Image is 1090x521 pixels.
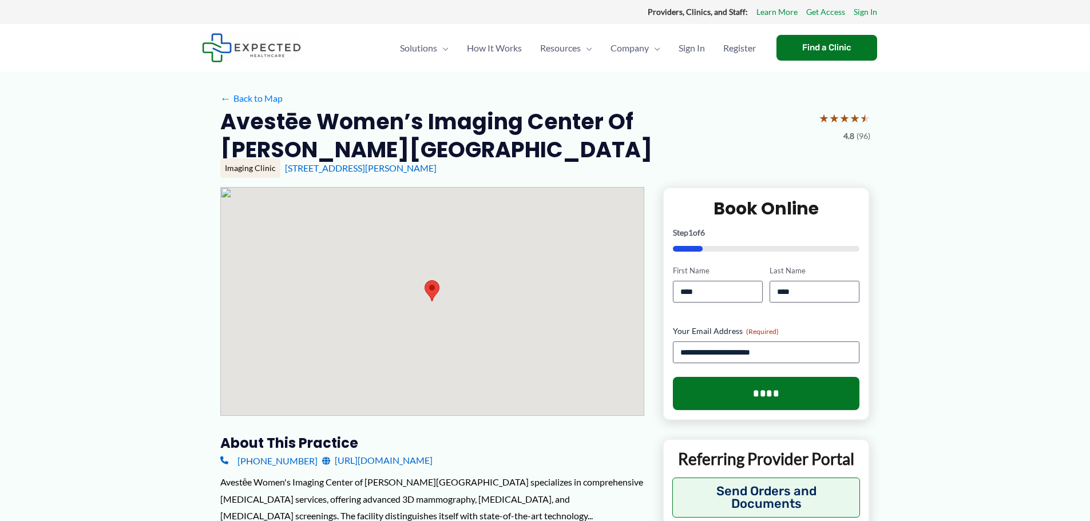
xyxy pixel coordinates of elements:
img: Expected Healthcare Logo - side, dark font, small [202,33,301,62]
h2: Avestēe Women’s Imaging Center of [PERSON_NAME][GEOGRAPHIC_DATA] [220,108,810,164]
a: Get Access [806,5,845,19]
a: CompanyMenu Toggle [601,28,669,68]
span: ★ [850,108,860,129]
label: First Name [673,265,763,276]
a: ←Back to Map [220,90,283,107]
a: [URL][DOMAIN_NAME] [322,452,433,469]
span: Register [723,28,756,68]
span: 4.8 [843,129,854,144]
p: Referring Provider Portal [672,448,861,469]
p: Step of [673,229,860,237]
button: Send Orders and Documents [672,478,861,518]
span: Solutions [400,28,437,68]
nav: Primary Site Navigation [391,28,765,68]
div: Imaging Clinic [220,158,280,178]
span: ★ [819,108,829,129]
span: ★ [860,108,870,129]
span: How It Works [467,28,522,68]
span: Menu Toggle [437,28,449,68]
span: Menu Toggle [581,28,592,68]
strong: Providers, Clinics, and Staff: [648,7,748,17]
span: 1 [688,228,693,237]
a: [STREET_ADDRESS][PERSON_NAME] [285,162,437,173]
a: Sign In [669,28,714,68]
span: (96) [857,129,870,144]
h2: Book Online [673,197,860,220]
label: Your Email Address [673,325,860,337]
a: SolutionsMenu Toggle [391,28,458,68]
span: 6 [700,228,705,237]
span: Resources [540,28,581,68]
span: (Required) [746,327,779,336]
h3: About this practice [220,434,644,452]
a: Register [714,28,765,68]
label: Last Name [770,265,859,276]
span: Menu Toggle [649,28,660,68]
a: [PHONE_NUMBER] [220,452,318,469]
a: Find a Clinic [776,35,877,61]
span: Company [611,28,649,68]
a: How It Works [458,28,531,68]
a: Sign In [854,5,877,19]
a: ResourcesMenu Toggle [531,28,601,68]
a: Learn More [756,5,798,19]
span: ← [220,93,231,104]
span: ★ [829,108,839,129]
span: Sign In [679,28,705,68]
span: ★ [839,108,850,129]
